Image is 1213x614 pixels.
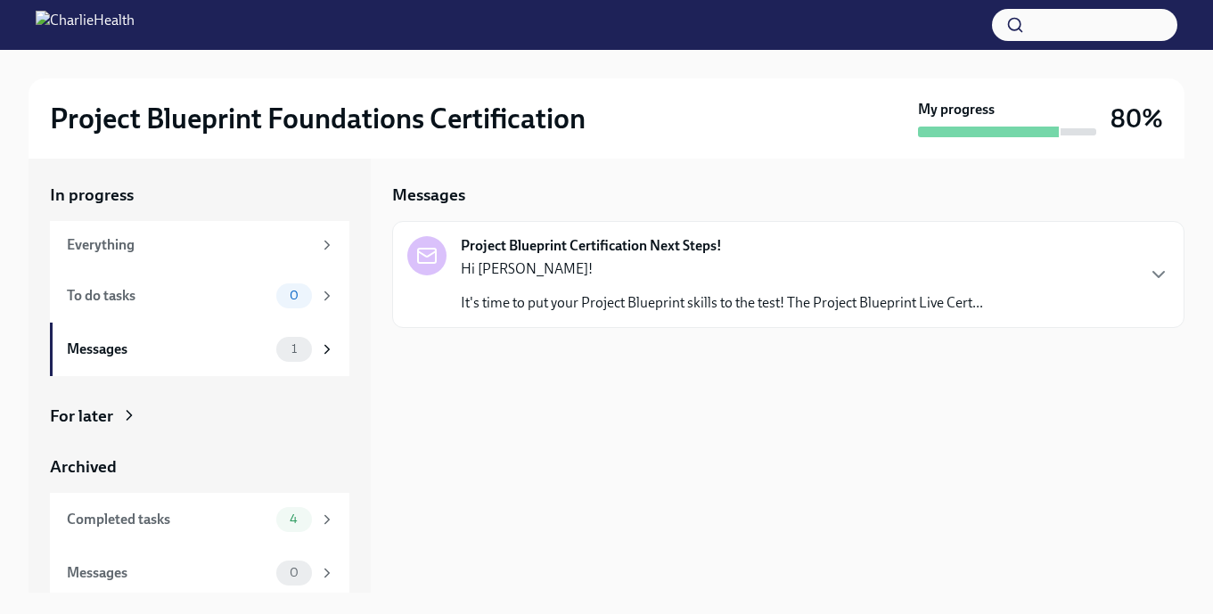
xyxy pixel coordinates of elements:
[50,405,113,428] div: For later
[50,184,349,207] a: In progress
[1111,102,1163,135] h3: 80%
[50,323,349,376] a: Messages1
[50,405,349,428] a: For later
[50,546,349,600] a: Messages0
[50,455,349,479] a: Archived
[281,342,307,356] span: 1
[67,563,269,583] div: Messages
[50,221,349,269] a: Everything
[67,510,269,529] div: Completed tasks
[67,235,312,255] div: Everything
[279,566,309,579] span: 0
[67,286,269,306] div: To do tasks
[392,184,465,207] h5: Messages
[461,293,983,313] p: It's time to put your Project Blueprint skills to the test! The Project Blueprint Live Cert...
[279,512,308,526] span: 4
[461,236,722,256] strong: Project Blueprint Certification Next Steps!
[67,340,269,359] div: Messages
[918,100,995,119] strong: My progress
[50,269,349,323] a: To do tasks0
[461,259,983,279] p: Hi [PERSON_NAME]!
[50,493,349,546] a: Completed tasks4
[50,101,586,136] h2: Project Blueprint Foundations Certification
[279,289,309,302] span: 0
[36,11,135,39] img: CharlieHealth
